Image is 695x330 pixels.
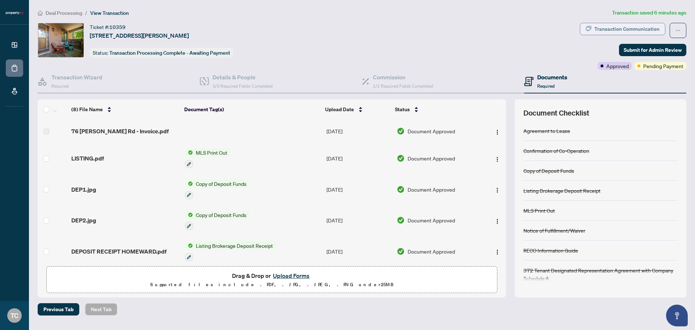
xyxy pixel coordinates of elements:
[523,108,589,118] span: Document Checklist
[397,247,405,255] img: Document Status
[523,147,589,155] div: Confirmation of Co-Operation
[408,185,455,193] span: Document Approved
[47,267,497,293] span: Drag & Drop orUpload FormsSupported files include .PDF, .JPG, .JPEG, .PNG under25MB
[46,10,82,16] span: Deal Processing
[494,249,500,255] img: Logo
[494,218,500,224] img: Logo
[6,11,23,15] img: logo
[71,247,167,256] span: DEPOSIT RECEIPT HOMEWARD.pdf
[324,120,394,143] td: [DATE]
[612,9,686,17] article: Transaction saved 6 minutes ago
[71,105,103,113] span: (8) File Name
[523,127,570,135] div: Agreement to Lease
[397,216,405,224] img: Document Status
[408,154,455,162] span: Document Approved
[212,73,273,82] h4: Details & People
[492,184,503,195] button: Logo
[38,23,84,57] img: IMG-E12354708_1.jpg
[619,44,686,56] button: Submit for Admin Review
[38,303,79,316] button: Previous Tab
[43,304,73,315] span: Previous Tab
[606,62,629,70] span: Approved
[675,28,681,33] span: ellipsis
[185,242,276,261] button: Status IconListing Brokerage Deposit Receipt
[193,211,249,219] span: Copy of Deposit Funds
[51,83,69,89] span: Required
[322,99,392,120] th: Upload Date
[523,226,585,234] div: Notice of Fulfillment/Waiver
[373,73,433,82] h4: Commission
[185,242,193,250] img: Status Icon
[324,143,394,174] td: [DATE]
[71,154,104,163] span: LISTING.pdf
[181,99,323,120] th: Document Tag(s)
[594,23,660,35] div: Transaction Communication
[10,310,18,321] span: TC
[193,149,230,156] span: MLS Print Out
[90,23,126,31] div: Ticket #:
[193,180,249,188] span: Copy of Deposit Funds
[185,180,249,199] button: Status IconCopy of Deposit Funds
[494,156,500,162] img: Logo
[90,10,129,16] span: View Transaction
[51,280,493,289] p: Supported files include .PDF, .JPG, .JPEG, .PNG under 25 MB
[185,149,193,156] img: Status Icon
[580,23,665,35] button: Transaction Communication
[624,44,682,56] span: Submit for Admin Review
[492,153,503,164] button: Logo
[325,105,354,113] span: Upload Date
[324,236,394,267] td: [DATE]
[109,24,126,30] span: 10359
[643,62,683,70] span: Pending Payment
[324,174,394,205] td: [DATE]
[68,99,181,120] th: (8) File Name
[90,48,233,58] div: Status:
[492,246,503,257] button: Logo
[523,167,574,175] div: Copy of Deposit Funds
[85,303,117,316] button: Next Tab
[397,154,405,162] img: Document Status
[193,242,276,250] span: Listing Brokerage Deposit Receipt
[38,11,43,16] span: home
[90,31,189,40] span: [STREET_ADDRESS][PERSON_NAME]
[185,211,193,219] img: Status Icon
[537,83,555,89] span: Required
[492,214,503,226] button: Logo
[666,305,688,326] button: Open asap
[537,73,567,82] h4: Documents
[523,206,555,214] div: MLS Print Out
[212,83,273,89] span: 3/3 Required Fields Completed
[494,129,500,135] img: Logo
[71,127,169,135] span: 76 [PERSON_NAME] Rd - Invoice.pdf
[185,211,249,230] button: Status IconCopy of Deposit Funds
[408,216,455,224] span: Document Approved
[71,185,96,194] span: DEP1.jpg
[185,149,230,168] button: Status IconMLS Print Out
[397,185,405,193] img: Document Status
[324,205,394,236] td: [DATE]
[523,246,578,254] div: RECO Information Guide
[232,271,312,280] span: Drag & Drop or
[408,247,455,255] span: Document Approved
[492,125,503,137] button: Logo
[395,105,410,113] span: Status
[523,266,678,282] div: 372 Tenant Designated Representation Agreement with Company Schedule A
[271,271,312,280] button: Upload Forms
[392,99,479,120] th: Status
[85,9,87,17] li: /
[523,187,601,195] div: Listing Brokerage Deposit Receipt
[51,73,102,82] h4: Transaction Wizard
[408,127,455,135] span: Document Approved
[109,50,230,56] span: Transaction Processing Complete - Awaiting Payment
[373,83,433,89] span: 1/1 Required Fields Completed
[397,127,405,135] img: Document Status
[71,216,96,225] span: DEP2.jpg
[185,180,193,188] img: Status Icon
[494,187,500,193] img: Logo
